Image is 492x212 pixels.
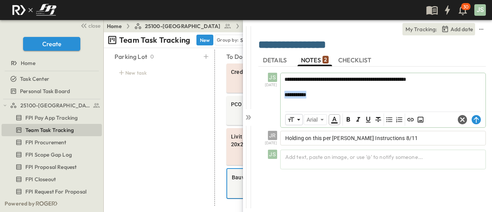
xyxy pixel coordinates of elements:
[240,36,256,44] p: Status
[416,115,425,124] button: Insert Image
[231,100,309,108] span: PCO 004 Approval to Send
[440,25,474,34] button: Tracking Date Menu
[25,139,66,146] span: FPI Procurement
[115,67,202,78] div: New task
[2,136,102,149] div: test
[344,115,353,124] span: Bold (Ctrl+B)
[395,115,404,124] button: Ordered List
[344,115,353,124] button: Format text as bold. Shortcut: Ctrl+B
[354,115,363,124] button: Format text as italic. Shortcut: Ctrl+I
[25,151,72,159] span: FPI Scope Gap Log
[328,114,341,126] span: Color
[20,75,49,83] span: Task Center
[196,35,213,45] button: New
[232,174,309,181] span: Bauvi Backcharge
[406,115,415,124] span: Insert Link (Ctrl + K)
[231,68,309,76] span: Credit from Onsite Air
[25,175,56,183] span: FPI Closeout
[2,149,102,161] div: test
[354,115,363,124] span: Italic (Ctrl+I)
[307,116,318,124] p: Arial
[268,73,277,82] div: JS
[88,22,100,30] span: close
[25,163,76,171] span: FPI Proposal Request
[324,56,327,63] p: 2
[25,188,86,195] span: FPI Request For Proposal
[107,22,122,30] a: Home
[226,52,243,61] p: To Do
[463,4,469,10] p: 30
[2,99,102,112] div: test
[474,4,486,16] div: JS
[450,25,473,33] p: Add date
[406,25,437,33] p: My Tracking:
[21,59,35,67] span: Home
[217,36,239,44] p: Group by:
[364,115,373,124] span: Underline (Ctrl+U)
[374,115,383,124] button: Format text as strikethrough
[2,185,102,198] div: test
[265,82,277,88] span: [DATE]
[23,37,80,51] button: Create
[268,131,277,140] div: JR
[145,22,221,30] span: 25100-[GEOGRAPHIC_DATA]
[2,112,102,124] div: test
[115,52,147,61] p: Parking Lot
[385,115,394,124] span: Unordered List (Ctrl + Shift + 8)
[301,57,329,63] span: NOTES
[119,35,190,45] p: Team Task Tracking
[364,115,373,124] button: Format text underlined. Shortcut: Ctrl+U
[304,114,327,125] div: Arial
[20,102,91,109] span: 25100-Vanguard Prep School
[285,114,303,125] div: Font Size
[25,114,78,122] span: FPI Pay App Tracking
[231,133,309,148] span: Livit CO for the playground 20x20 pad.
[2,85,102,97] div: test
[338,57,373,63] span: CHECKLIST
[287,116,295,124] span: Font Size
[374,115,383,124] span: Strikethrough
[285,135,418,141] span: Holding on this per [PERSON_NAME] Instructions 8/11
[107,22,309,30] nav: breadcrumbs
[2,161,102,173] div: test
[2,124,102,136] div: test
[2,173,102,185] div: test
[9,2,59,18] img: c8d7d1ed905e502e8f77bf7063faec64e13b34fdb1f2bdd94b0e311fc34f8000.png
[395,115,404,124] span: Ordered List (Ctrl + Shift + 7)
[25,126,74,134] span: Team Task Tracking
[280,150,486,169] div: Add text, paste an image, or use '@' to notify someone...
[20,87,70,95] span: Personal Task Board
[265,140,277,147] span: [DATE]
[477,25,486,34] button: sidedrawer-menu
[150,53,154,60] p: 0
[263,57,288,63] span: DETAILS
[406,115,415,124] button: Insert Link
[268,150,277,159] div: JS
